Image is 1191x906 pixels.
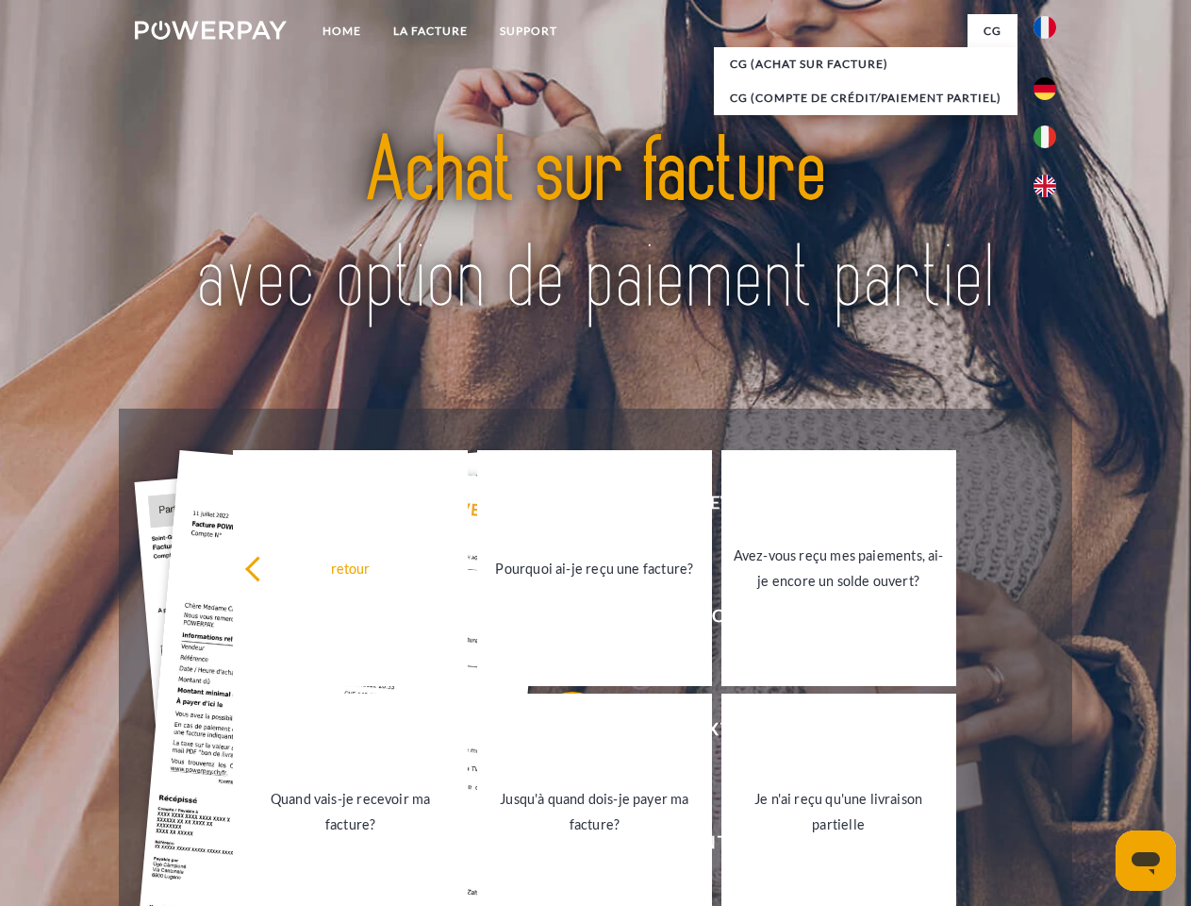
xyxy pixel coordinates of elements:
div: retour [244,555,456,580]
a: CG (achat sur facture) [714,47,1017,81]
div: Je n'ai reçu qu'une livraison partielle [733,786,945,837]
iframe: Bouton de lancement de la fenêtre de messagerie [1116,830,1176,891]
div: Quand vais-je recevoir ma facture? [244,786,456,837]
div: Avez-vous reçu mes paiements, ai-je encore un solde ouvert? [733,543,945,594]
a: CG [968,14,1017,48]
img: it [1034,126,1056,148]
div: Pourquoi ai-je reçu une facture? [488,555,701,580]
img: en [1034,175,1056,197]
div: Jusqu'à quand dois-je payer ma facture? [488,786,701,837]
a: Support [484,14,573,48]
a: CG (Compte de crédit/paiement partiel) [714,81,1017,115]
img: fr [1034,16,1056,39]
a: Home [306,14,377,48]
img: logo-powerpay-white.svg [135,21,287,40]
a: LA FACTURE [377,14,484,48]
img: title-powerpay_fr.svg [180,91,1011,361]
img: de [1034,77,1056,100]
a: Avez-vous reçu mes paiements, ai-je encore un solde ouvert? [721,450,956,686]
